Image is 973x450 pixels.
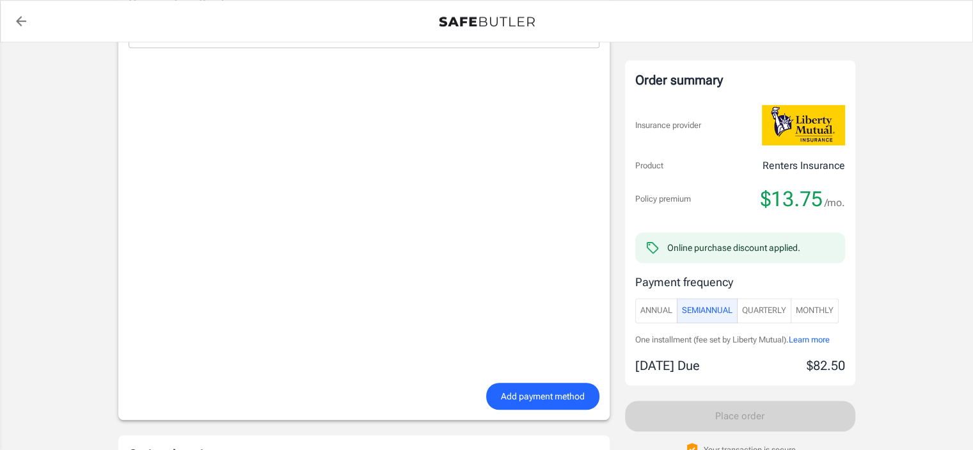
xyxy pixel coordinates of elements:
span: Learn more [789,335,830,344]
span: /mo. [825,194,845,212]
span: One installment (fee set by Liberty Mutual). [635,335,789,344]
img: Back to quotes [439,17,535,27]
button: Add payment method [486,383,599,410]
p: Insurance provider [635,119,701,132]
span: $13.75 [761,186,823,212]
button: Quarterly [737,298,791,323]
span: Monthly [796,303,834,318]
p: Product [635,159,663,172]
button: SemiAnnual [677,298,738,323]
p: Policy premium [635,193,691,205]
p: [DATE] Due [635,356,700,375]
span: SemiAnnual [682,303,732,318]
p: Renters Insurance [763,158,845,173]
div: Online purchase discount applied. [667,241,800,254]
p: $82.50 [807,356,845,375]
a: back to quotes [8,8,34,34]
button: Annual [635,298,677,323]
button: Monthly [791,298,839,323]
span: Add payment method [501,389,585,405]
p: Payment frequency [635,273,845,291]
img: Liberty Mutual [762,105,845,145]
span: Quarterly [742,303,786,318]
div: Order summary [635,70,845,90]
span: Annual [640,303,672,318]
